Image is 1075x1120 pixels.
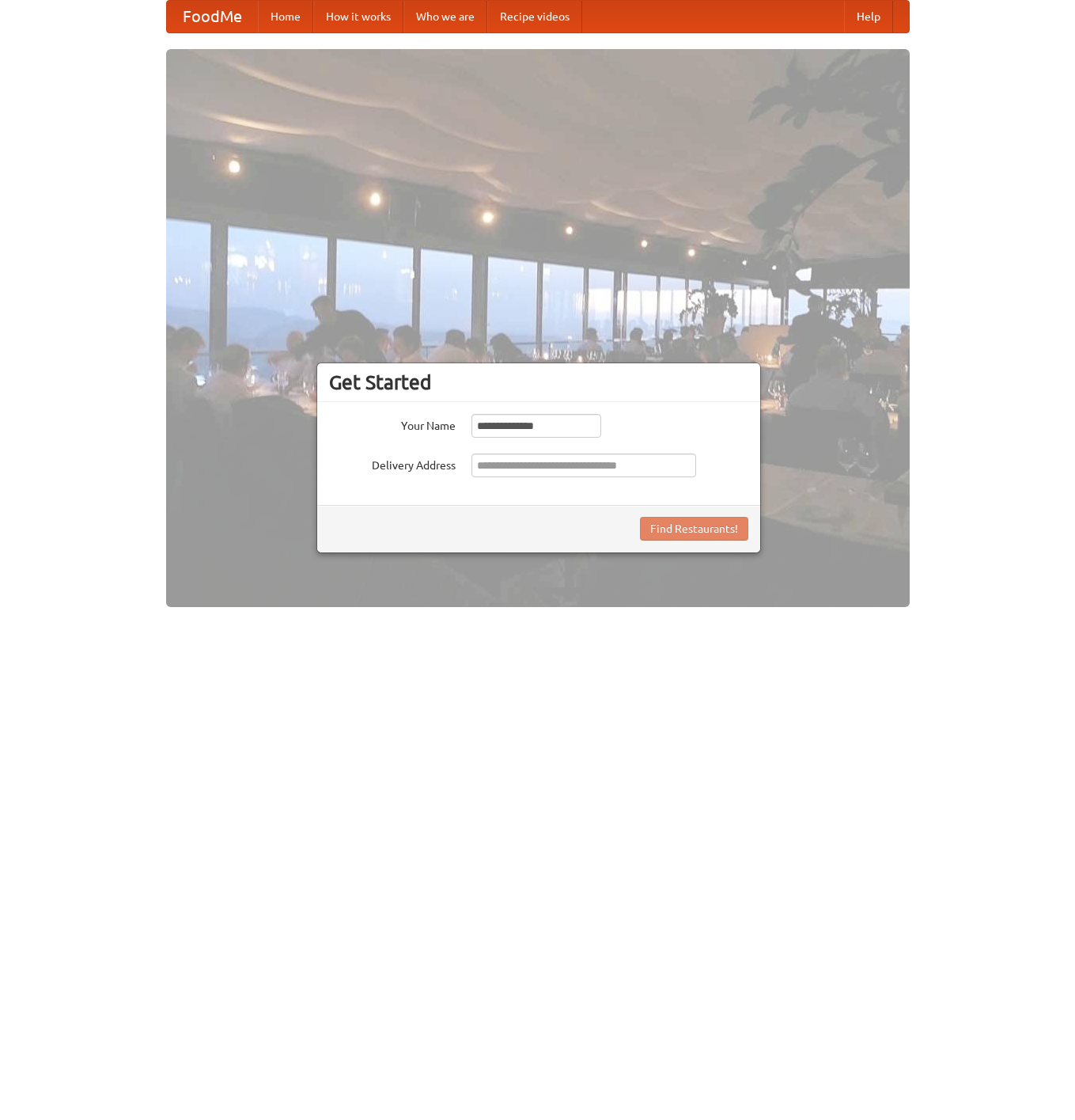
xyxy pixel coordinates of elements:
[844,1,893,32] a: Help
[487,1,582,32] a: Recipe videos
[258,1,313,32] a: Home
[403,1,487,32] a: Who we are
[167,1,258,32] a: FoodMe
[329,414,456,434] label: Your Name
[329,454,456,473] label: Delivery Address
[640,517,748,541] button: Find Restaurants!
[329,370,748,394] h3: Get Started
[313,1,403,32] a: How it works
